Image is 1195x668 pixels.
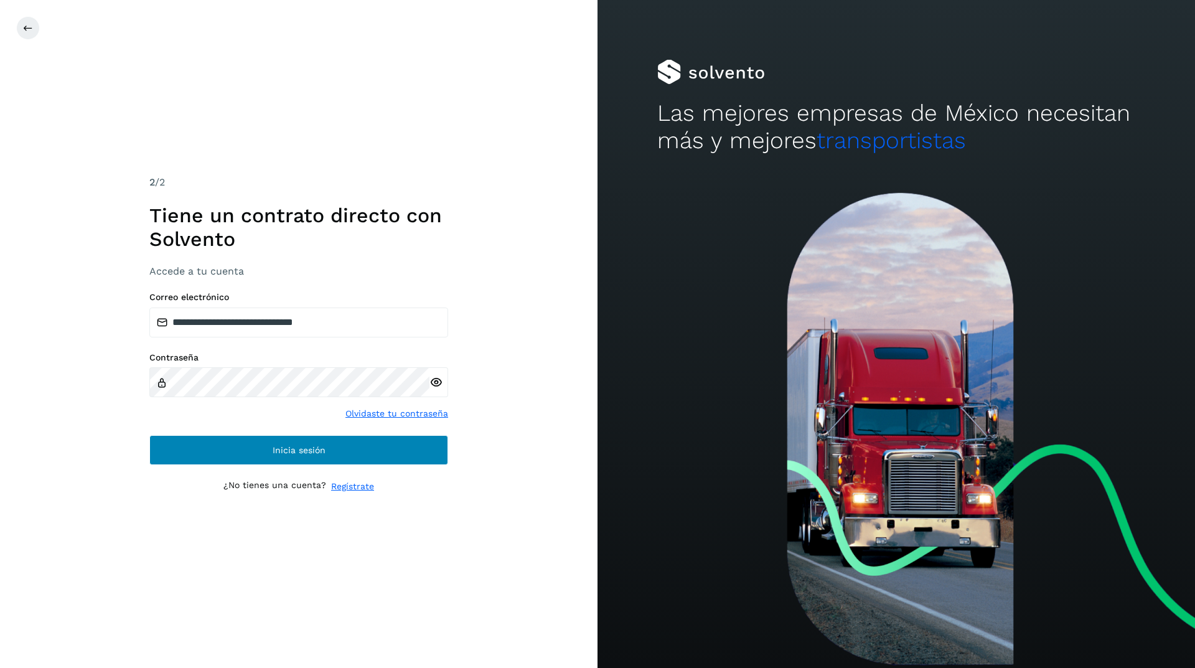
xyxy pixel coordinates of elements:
button: Inicia sesión [149,435,448,465]
div: /2 [149,175,448,190]
label: Correo electrónico [149,292,448,303]
h1: Tiene un contrato directo con Solvento [149,204,448,252]
label: Contraseña [149,352,448,363]
h2: Las mejores empresas de México necesitan más y mejores [657,100,1135,155]
p: ¿No tienes una cuenta? [223,480,326,493]
h3: Accede a tu cuenta [149,265,448,277]
span: 2 [149,176,155,188]
a: Regístrate [331,480,374,493]
span: Inicia sesión [273,446,326,454]
a: Olvidaste tu contraseña [345,407,448,420]
span: transportistas [817,127,966,154]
